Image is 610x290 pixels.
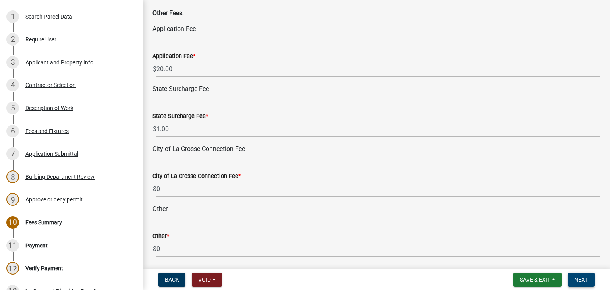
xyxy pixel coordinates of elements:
[25,105,73,111] div: Description of Work
[25,174,95,180] div: Building Department Review
[25,14,72,19] div: Search Parcel Data
[6,56,19,69] div: 3
[158,273,185,287] button: Back
[513,273,562,287] button: Save & Exit
[192,273,222,287] button: Void
[6,10,19,23] div: 1
[25,243,48,248] div: Payment
[6,170,19,183] div: 8
[152,181,157,197] span: $
[152,121,157,137] span: $
[6,102,19,114] div: 5
[25,151,78,157] div: Application Submittal
[25,197,83,202] div: Approve or deny permit
[6,33,19,46] div: 2
[6,147,19,160] div: 7
[25,82,76,88] div: Contractor Selection
[25,37,56,42] div: Require User
[152,234,169,239] label: Other
[6,262,19,275] div: 12
[152,204,600,214] div: Other
[6,216,19,229] div: 10
[152,241,157,257] span: $
[25,220,62,225] div: Fees Summary
[152,24,600,34] div: Application Fee
[152,84,600,94] div: State Surcharge Fee
[568,273,595,287] button: Next
[6,125,19,137] div: 6
[6,79,19,91] div: 4
[520,276,550,283] span: Save & Exit
[152,174,241,179] label: City of La Crosse Connection Fee
[152,114,208,119] label: State Surcharge Fee
[25,60,93,65] div: Applicant and Property Info
[152,9,184,17] b: Other Fees:
[6,193,19,206] div: 9
[152,144,600,154] div: City of La Crosse Connection Fee
[25,265,63,271] div: Verify Payment
[152,61,157,77] span: $
[152,54,195,59] label: Application Fee
[165,276,179,283] span: Back
[25,128,69,134] div: Fees and Fixtures
[574,276,588,283] span: Next
[6,239,19,252] div: 11
[198,276,211,283] span: Void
